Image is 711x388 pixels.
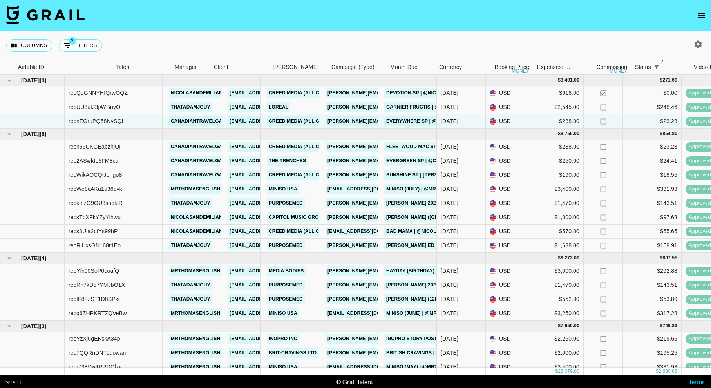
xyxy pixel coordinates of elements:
a: Miniso (May) | @mrthomasenglish [384,362,478,372]
div: USD [486,239,525,253]
a: mrthomasenglish [169,348,222,358]
a: [PERSON_NAME][EMAIL_ADDRESS][DOMAIN_NAME] [326,170,453,180]
div: recYzXj6gEKskA34p [69,335,120,343]
a: PurposeMed [267,294,305,304]
div: $143.51 [623,278,682,292]
div: Aug '25 [441,117,458,125]
a: [PERSON_NAME][EMAIL_ADDRESS][PERSON_NAME][DOMAIN_NAME] [326,116,494,126]
a: Fleetwood Mac SP | [PERSON_NAME] [384,142,483,152]
a: [PERSON_NAME][EMAIL_ADDRESS][DOMAIN_NAME] [326,348,453,358]
div: recfF8FzST1D8SPkr [69,295,120,303]
div: recnEGruPQ58NvSQH [69,117,126,125]
a: mrthomasenglish [169,334,222,344]
div: Jul '25 [441,157,458,165]
span: [DATE] [21,254,40,262]
a: mrthomasenglish [169,362,222,372]
div: $18.55 [623,168,682,182]
a: Creed Media (All Campaigns) [267,227,348,236]
div: rec7QQRnDNTJuowan [69,349,126,357]
div: Jun '25 [441,281,458,289]
a: [EMAIL_ADDRESS][DOMAIN_NAME] [228,170,315,180]
div: USD [486,292,525,306]
a: canadiantravelgal [169,156,227,166]
a: mrthomasenglish [169,184,222,194]
a: [EMAIL_ADDRESS][DOMAIN_NAME] [326,308,413,318]
div: USD [486,332,525,346]
div: Status [631,60,690,75]
div: $3,400.00 [525,182,584,196]
a: Creed Media (All Campaigns) [267,170,348,180]
a: Brit-Cravings Ltd [267,348,318,358]
div: 8,756.00 [561,131,579,137]
div: $ [555,368,558,375]
div: USD [486,346,525,360]
a: [PERSON_NAME] 2025 #1 | @thatadamjguy [384,280,496,290]
div: Commission [597,60,628,75]
a: thatadamjguy [169,241,212,250]
a: [EMAIL_ADDRESS][DOMAIN_NAME] [326,184,413,194]
div: Currency [439,60,462,75]
button: Show filters [59,39,102,52]
a: canadiantravelgal [169,142,227,152]
div: recsTpXFkYZyYlhwu [69,213,121,221]
a: Media Bodies [267,266,306,276]
div: recWikAOCQIJehgo8 [69,171,122,179]
div: $195.25 [623,346,682,360]
div: recq6ZHPKRTZQVeBw [69,309,127,317]
a: [PERSON_NAME][EMAIL_ADDRESS][DOMAIN_NAME] [326,156,453,166]
div: $238.00 [525,114,584,129]
div: Aug '25 [441,89,458,97]
div: Jul '25 [441,227,458,235]
a: [PERSON_NAME][EMAIL_ADDRESS][DOMAIN_NAME] [326,212,453,222]
div: $ [558,323,561,329]
div: $1,470.00 [525,278,584,292]
div: [PERSON_NAME] [273,60,318,75]
a: [EMAIL_ADDRESS][DOMAIN_NAME] [228,227,315,236]
div: $250.00 [525,154,584,168]
a: [EMAIL_ADDRESS][DOMAIN_NAME] [228,294,315,304]
div: Expenses: Remove Commission? [533,60,572,75]
div: recWe8cAKu1u36ovk [69,185,122,193]
div: recRjUxsGN168r1Eo [69,241,121,249]
span: 2 [658,58,666,65]
a: [PERSON_NAME][EMAIL_ADDRESS][PERSON_NAME][DOMAIN_NAME] [326,102,494,112]
button: hide children [4,129,15,140]
div: USD [486,264,525,278]
div: $1,000.00 [525,210,584,225]
div: USD [486,278,525,292]
a: Miniso (July) | @mrthomasenglish [384,184,480,194]
div: $3,400.00 [525,360,584,374]
a: [PERSON_NAME][EMAIL_ADDRESS][DOMAIN_NAME] [326,198,453,208]
div: Campaign (Type) [331,60,374,75]
div: Expenses: Remove Commission? [537,60,571,75]
div: $2,545.00 [525,100,584,114]
a: Creed Media (All Campaigns) [267,142,348,152]
div: Month Due [386,60,435,75]
a: [PERSON_NAME][EMAIL_ADDRESS][DOMAIN_NAME] [326,334,453,344]
a: thatadamjguy [169,198,212,208]
div: 2 active filters [651,62,662,73]
a: nicolasandemiliano [169,88,228,98]
div: 271.69 [662,77,677,83]
div: © Grail Talent [336,378,373,386]
div: $219.66 [623,332,682,346]
span: ( 3 ) [40,322,47,330]
a: Sunshine SP | [PERSON_NAME] [384,170,465,180]
a: Miniso USA [267,184,299,194]
div: $55.65 [623,225,682,239]
div: recRh7kDo7YMJbO1X [69,281,125,289]
div: Booker [269,60,327,75]
div: reckmzO9OU3sablzR [69,199,123,207]
a: Miniso USA [267,362,299,372]
a: [PERSON_NAME][EMAIL_ADDRESS][DOMAIN_NAME] [326,241,453,250]
div: $248.46 [623,100,682,114]
div: Campaign (Type) [327,60,386,75]
a: [PERSON_NAME][EMAIL_ADDRESS][DOMAIN_NAME] [326,280,453,290]
a: [EMAIL_ADDRESS][DOMAIN_NAME] [228,362,315,372]
a: HayDay (Birthday) | @mrthomasenglish [384,266,495,276]
a: The Trenches [267,156,308,166]
a: Garnier Fructis | @thatadamjguy [384,102,481,112]
a: [EMAIL_ADDRESS][DOMAIN_NAME] [228,116,315,126]
div: $238.00 [525,140,584,154]
a: [PERSON_NAME][EMAIL_ADDRESS][DOMAIN_NAME] [326,294,453,304]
